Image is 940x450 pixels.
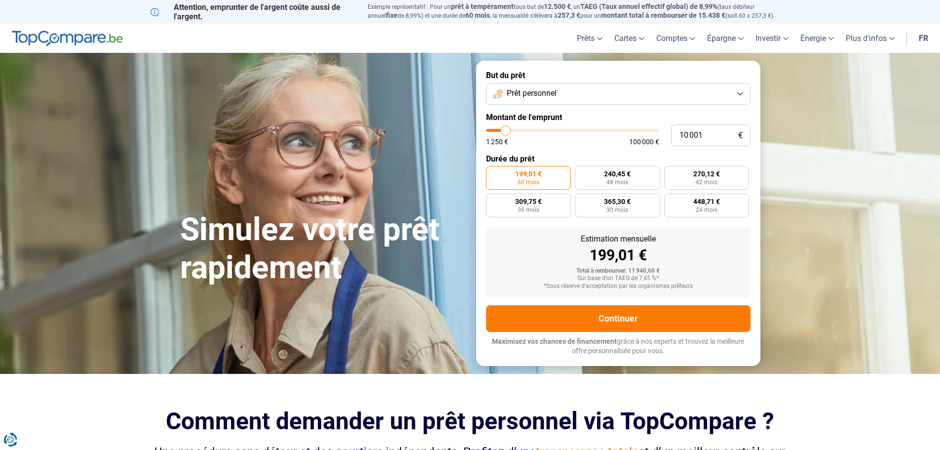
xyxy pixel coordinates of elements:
[696,207,717,213] span: 24 mois
[494,235,743,243] div: Estimation mensuelle
[486,83,751,105] button: Prêt personnel
[386,11,398,19] span: fixe
[492,337,617,345] span: Maximisez vos chances de financement
[486,138,508,145] span: 1 250 €
[494,283,743,290] div: *Sous réserve d'acceptation par les organismes prêteurs
[518,179,539,185] span: 60 mois
[604,198,631,205] span: 365,30 €
[794,24,840,53] a: Énergie
[840,24,901,53] a: Plus d'infos
[913,24,934,53] a: fr
[150,2,356,21] p: Attention, emprunter de l'argent coûte aussi de l'argent.
[693,170,720,177] span: 270,12 €
[486,337,751,356] p: grâce à nos experts et trouvez la meilleure offre personnalisée pour vous.
[696,179,717,185] span: 42 mois
[571,24,608,53] a: Prêts
[180,211,464,287] h1: Simulez votre prêt rapidement
[451,2,514,10] span: prêt à tempérament
[486,113,751,122] label: Montant de l'emprunt
[507,88,557,99] span: Prêt personnel
[494,275,743,282] div: Sur base d'un TAEG de 7,45 %*
[606,207,628,213] span: 30 mois
[738,131,743,140] span: €
[701,24,750,53] a: Épargne
[12,31,123,46] img: TopCompare
[515,198,542,205] span: 309,75 €
[580,2,717,10] span: TAEG (Taux annuel effectif global) de 8,99%
[604,170,631,177] span: 240,45 €
[515,170,542,177] span: 199,01 €
[608,24,650,53] a: Cartes
[601,11,725,19] span: montant total à rembourser de 15.438 €
[486,154,751,164] label: Durée du prêt
[629,138,659,145] span: 100 000 €
[693,198,720,205] span: 448,71 €
[558,11,580,19] span: 257,3 €
[368,2,790,20] p: Exemple représentatif : Pour un tous but de , un (taux débiteur annuel de 8,99%) et une durée de ...
[606,179,628,185] span: 48 mois
[486,71,751,80] label: But du prêt
[650,24,701,53] a: Comptes
[750,24,794,53] a: Investir
[544,2,571,10] span: 12.500 €
[150,408,790,435] h2: Comment demander un prêt personnel via TopCompare ?
[494,268,743,275] div: Total à rembourser: 11 940,60 €
[465,11,490,19] span: 60 mois
[518,207,539,213] span: 36 mois
[494,248,743,263] div: 199,01 €
[486,305,751,332] button: Continuer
